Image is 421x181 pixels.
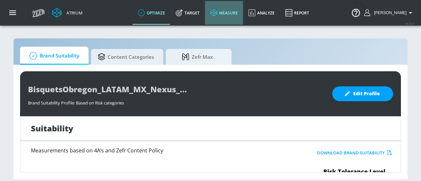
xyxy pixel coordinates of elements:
span: v 4.32.0 [405,22,414,25]
span: Content Categories [98,49,154,65]
button: Open Resource Center [347,3,365,22]
span: Edit Profile [345,90,380,98]
a: Report [280,1,314,25]
button: Download Brand Suitability [315,148,393,158]
a: optimize [133,1,170,25]
a: Target [170,1,205,25]
span: Risk Tolerance Level [323,168,385,175]
div: Atrium [64,10,83,16]
a: measure [205,1,243,25]
span: login as: ana.cruz@groupm.com [371,11,407,15]
a: Analyze [243,1,280,25]
a: Atrium [52,8,83,18]
span: Zefr Max [172,49,222,65]
button: [PERSON_NAME] [364,9,414,17]
h1: Suitability [31,123,73,134]
div: Brand Suitability Profile: Based on Risk categories [28,97,326,106]
h6: Measurements based on 4A’s and Zefr Content Policy [31,148,277,153]
span: Brand Suitability [27,48,79,64]
button: Edit Profile [332,86,393,101]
